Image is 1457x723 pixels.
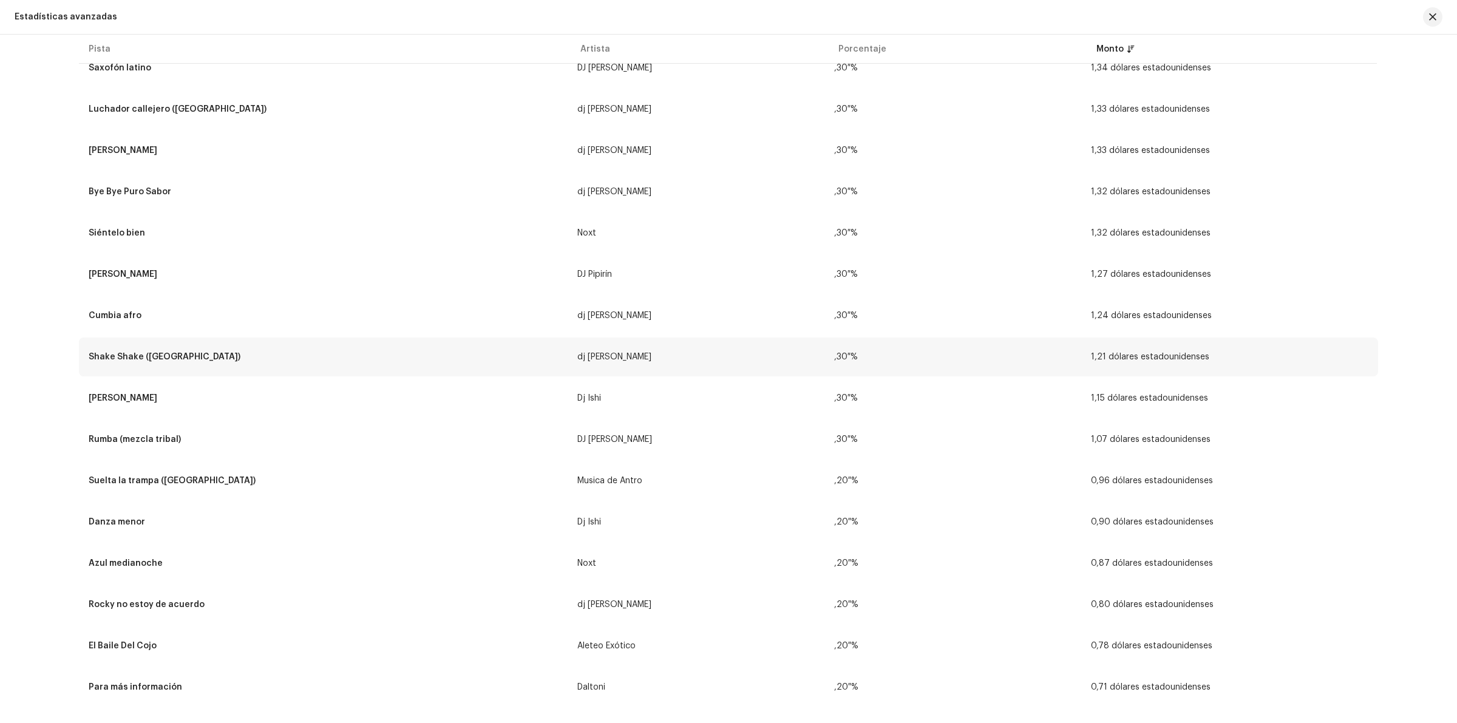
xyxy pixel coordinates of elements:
[1091,683,1211,691] font: 0,71 dólares estadounidenses
[1091,435,1211,444] font: 1,07 dólares estadounidenses
[834,559,858,568] font: ,20 %
[834,435,858,444] font: ,30 %
[577,188,651,196] font: dj [PERSON_NAME]
[577,311,651,320] font: dj [PERSON_NAME]
[89,477,256,485] div: Suelta la trampa (Guarachatech)
[1091,311,1212,320] font: 1,24 dólares estadounidenses
[1091,477,1213,485] font: 0,96 dólares estadounidenses
[1091,518,1214,526] font: 0,90 dólares estadounidenses
[834,146,858,155] font: ,30 %
[834,229,858,237] font: ,30 %
[1091,188,1211,196] font: 1,32 dólares estadounidenses
[1091,270,1211,279] font: 1,27 dólares estadounidenses
[834,188,858,196] font: ,30 %
[89,477,256,485] font: Suelta la trampa ([GEOGRAPHIC_DATA])
[577,353,651,361] font: dj [PERSON_NAME]
[89,105,267,114] div: Luchador callejero (Sandunga)
[834,477,858,485] font: ,20 %
[89,353,240,361] div: Shake Shake (Sandunga)
[1091,600,1214,609] font: 0,80 dólares estadounidenses
[577,270,612,279] font: DJ Pipirín
[1091,146,1210,155] font: 1,33 dólares estadounidenses
[577,64,652,72] font: DJ [PERSON_NAME]
[577,477,642,485] font: Musica de Antro
[577,642,636,650] div: Aleteo Exótico
[577,683,605,691] font: Daltoni
[1091,559,1213,568] font: 0,87 dólares estadounidenses
[89,600,205,609] font: Rocky no estoy de acuerdo
[1091,394,1208,402] font: 1,15 dólares estadounidenses
[1091,64,1211,72] font: 1,34 dólares estadounidenses
[89,353,240,361] font: Shake Shake ([GEOGRAPHIC_DATA])
[577,435,652,444] font: DJ [PERSON_NAME]
[1091,105,1210,114] font: 1,33 dólares estadounidenses
[1091,642,1212,650] font: 0,78 dólares estadounidenses
[577,600,651,609] font: dj [PERSON_NAME]
[834,394,858,402] font: ,30 %
[834,353,858,361] font: ,30 %
[834,270,858,279] font: ,30 %
[577,105,651,114] font: dj [PERSON_NAME]
[1091,353,1209,361] font: 1,21 dólares estadounidenses
[834,600,858,609] font: ,20 %
[577,229,596,237] font: Noxt
[577,394,601,402] font: Dj Ishi
[89,105,267,114] font: Luchador callejero ([GEOGRAPHIC_DATA])
[834,642,858,650] font: ,20 %
[1091,229,1211,237] font: 1,32 dólares estadounidenses
[834,105,858,114] font: ,30 %
[834,518,858,526] font: ,20 %
[834,683,858,691] font: ,20 %
[577,518,601,526] font: Dj Ishi
[577,146,651,155] font: dj [PERSON_NAME]
[834,311,858,320] font: ,30 %
[834,64,858,72] font: ,30 %
[577,559,596,568] font: Noxt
